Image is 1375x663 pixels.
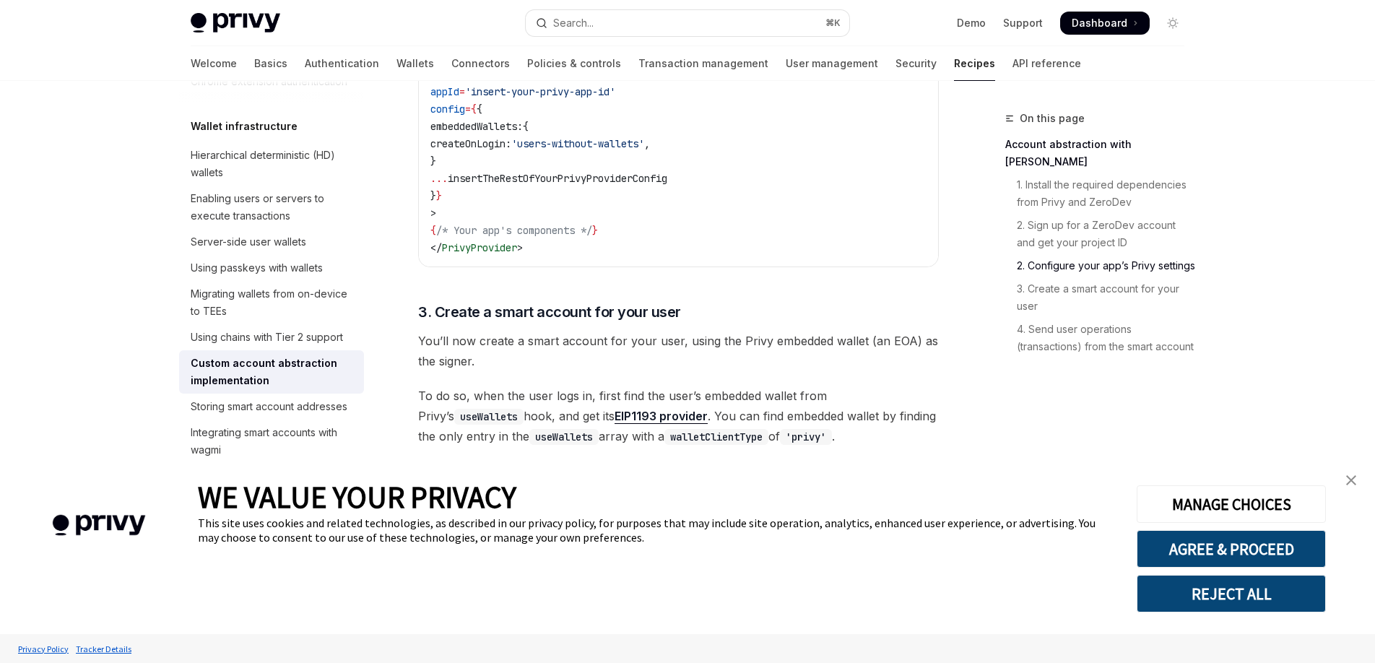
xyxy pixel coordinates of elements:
span: } [430,189,436,202]
span: PrivyProvider [442,241,517,254]
a: Security [895,46,937,81]
a: Authentication [305,46,379,81]
span: > [517,241,523,254]
a: Hierarchical deterministic (HD) wallets [179,142,364,186]
a: Migrating wallets from on-device to TEEs [179,281,364,324]
a: Transaction management [638,46,768,81]
a: Recipes [954,46,995,81]
a: Demo [957,16,986,30]
img: light logo [191,13,280,33]
span: 'users-without-wallets' [511,137,644,150]
span: = [465,103,471,116]
div: Storing smart account addresses [191,398,347,415]
span: 'insert-your-privy-app-id' [465,85,615,98]
span: /* Your app's components */ [436,224,592,237]
div: Hierarchical deterministic (HD) wallets [191,147,355,181]
a: Server-side user wallets [179,229,364,255]
span: ⌘ K [825,17,841,29]
a: Support [1003,16,1043,30]
a: Connectors [451,46,510,81]
a: Welcome [191,46,237,81]
span: { [471,103,477,116]
div: Enabling users or servers to execute transactions [191,190,355,225]
a: Integrating smart accounts with wagmi [179,420,364,463]
span: } [430,155,436,168]
div: Custom account abstraction implementation [191,355,355,389]
button: Toggle dark mode [1161,12,1184,35]
a: Using chains with Tier 2 support [179,324,364,350]
a: Wallets [396,46,434,81]
div: Migrating wallets from on-device to TEEs [191,285,355,320]
span: ... [430,172,448,185]
span: createOnLogin: [430,137,511,150]
a: 3. Create a smart account for your user [1005,277,1196,318]
span: Dashboard [1072,16,1127,30]
span: , [644,137,650,150]
span: = [459,85,465,98]
span: } [436,189,442,202]
span: { [430,224,436,237]
a: close banner [1337,466,1366,495]
span: { [477,103,482,116]
a: User management [786,46,878,81]
img: close banner [1346,475,1356,485]
div: Server-side user wallets [191,233,306,251]
h5: Wallet infrastructure [191,118,298,135]
span: { [523,120,529,133]
span: > [430,207,436,220]
span: insertTheRestOfYourPrivyProviderConfig [448,172,667,185]
code: 'privy' [780,429,832,445]
a: Enabling users or servers to execute transactions [179,186,364,229]
a: Storing smart account addresses [179,394,364,420]
code: walletClientType [664,429,768,445]
span: </ [430,241,442,254]
button: Open search [526,10,849,36]
span: embeddedWallets: [430,120,523,133]
span: You’ll now create a smart account for your user, using the Privy embedded wallet (an EOA) as the ... [418,331,939,371]
a: API reference [1012,46,1081,81]
div: Search... [553,14,594,32]
span: To do so, when the user logs in, first find the user’s embedded wallet from Privy’s hook, and get... [418,386,939,446]
span: } [592,224,598,237]
a: Custom account abstraction implementation [179,350,364,394]
span: appId [430,85,459,98]
a: Basics [254,46,287,81]
a: Dashboard [1060,12,1150,35]
span: config [430,103,465,116]
div: This site uses cookies and related technologies, as described in our privacy policy, for purposes... [198,516,1115,545]
a: Tracker Details [72,636,135,662]
span: 3. Create a smart account for your user [418,302,681,322]
a: 2. Configure your app’s Privy settings [1005,254,1196,277]
a: Policies & controls [527,46,621,81]
a: Using passkeys with wallets [179,255,364,281]
button: MANAGE CHOICES [1137,485,1326,523]
div: Integrating smart accounts with wagmi [191,424,355,459]
a: 1. Install the required dependencies from Privy and ZeroDev [1005,173,1196,214]
button: REJECT ALL [1137,575,1326,612]
a: EIP1193 provider [615,409,708,424]
code: useWallets [454,409,524,425]
a: Account abstraction with [PERSON_NAME] [1005,133,1196,173]
a: 4. Send user operations (transactions) from the smart account [1005,318,1196,358]
div: Using chains with Tier 2 support [191,329,343,346]
code: useWallets [529,429,599,445]
button: AGREE & PROCEED [1137,530,1326,568]
span: WE VALUE YOUR PRIVACY [198,478,516,516]
a: 2. Sign up for a ZeroDev account and get your project ID [1005,214,1196,254]
a: Privacy Policy [14,636,72,662]
span: On this page [1020,110,1085,127]
img: company logo [22,494,176,557]
div: Using passkeys with wallets [191,259,323,277]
